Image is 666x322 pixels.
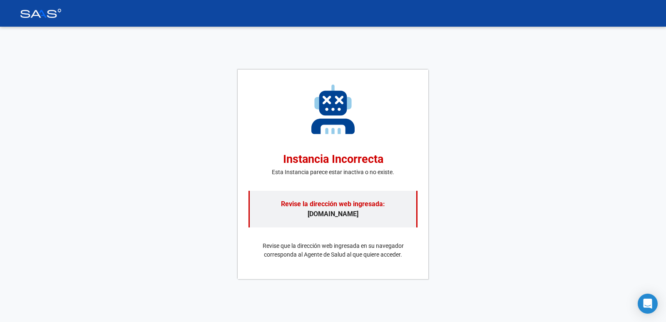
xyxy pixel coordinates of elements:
span: Revise la dirección web ingresada: [281,200,385,208]
img: instancia-incorrecta [311,85,355,134]
div: Open Intercom Messenger [638,294,658,314]
h2: Instancia Incorrecta [283,151,383,168]
img: Logo SAAS [20,9,62,18]
p: Esta Instancia parece estar inactiva o no existe. [272,168,394,177]
p: [DOMAIN_NAME] [249,191,417,227]
p: Revise que la dirección web ingresada en su navegador corresponda al Agente de Salud al que quier... [260,242,406,259]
